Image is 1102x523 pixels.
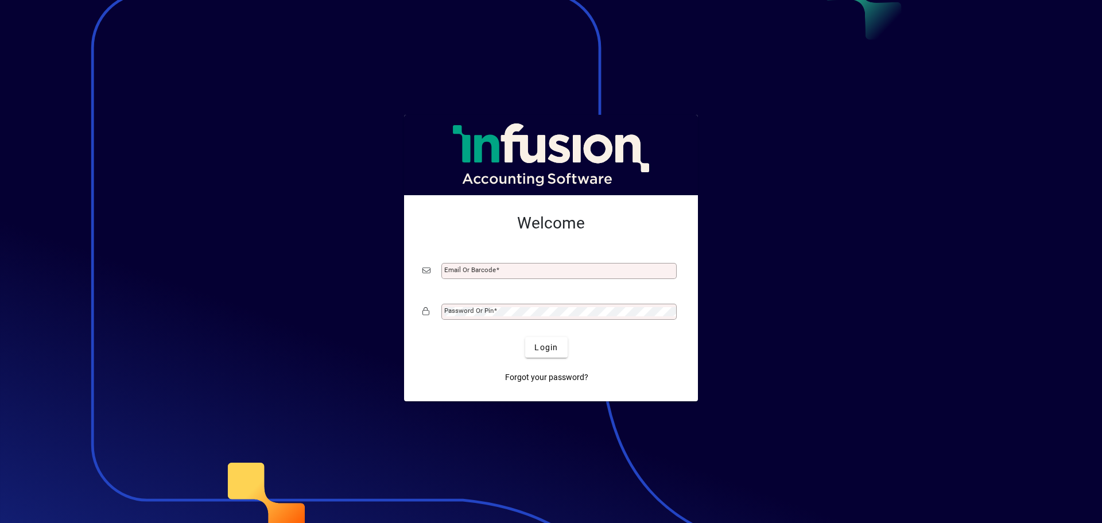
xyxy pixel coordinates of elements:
[505,371,588,383] span: Forgot your password?
[444,266,496,274] mat-label: Email or Barcode
[500,367,593,388] a: Forgot your password?
[422,214,680,233] h2: Welcome
[534,342,558,354] span: Login
[525,337,567,358] button: Login
[444,307,494,315] mat-label: Password or Pin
